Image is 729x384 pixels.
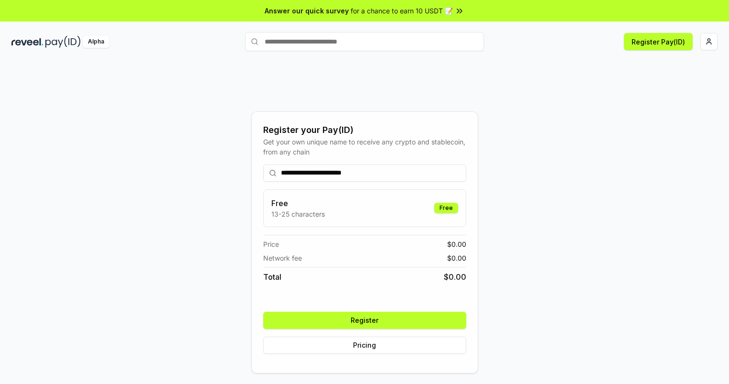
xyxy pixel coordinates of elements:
[263,337,466,354] button: Pricing
[351,6,453,16] span: for a chance to earn 10 USDT 📝
[265,6,349,16] span: Answer our quick survey
[444,271,466,283] span: $ 0.00
[447,239,466,249] span: $ 0.00
[11,36,43,48] img: reveel_dark
[263,137,466,157] div: Get your own unique name to receive any crypto and stablecoin, from any chain
[263,253,302,263] span: Network fee
[271,209,325,219] p: 13-25 characters
[263,271,281,283] span: Total
[434,203,458,213] div: Free
[263,312,466,329] button: Register
[83,36,109,48] div: Alpha
[271,197,325,209] h3: Free
[45,36,81,48] img: pay_id
[263,123,466,137] div: Register your Pay(ID)
[263,239,279,249] span: Price
[624,33,693,50] button: Register Pay(ID)
[447,253,466,263] span: $ 0.00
